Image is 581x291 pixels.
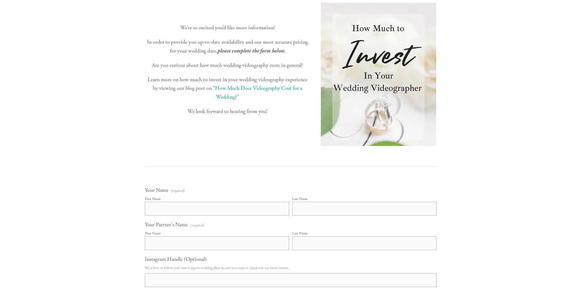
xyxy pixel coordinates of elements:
p: We look forward to hearing from you! [145,107,310,116]
a: How Much Does Videography Cost for a Wedding? [215,85,303,100]
span: Your Name [145,187,168,194]
span: (required) [170,189,185,193]
p: We’re so excited you’d like more information! [145,24,310,32]
p: Are you curious about how much wedding videography costs in general? [145,61,310,70]
div: First Name [145,231,161,236]
em: please complete the form below [217,48,284,54]
p: In order to provide you up-to-date availability and our most accurate pricing for your wedding da... [145,38,310,56]
p: We'd love to follow you! ours is @post.wedding.films in case you want to check out our latest tea... [145,264,436,272]
span: (required) [190,224,204,227]
span: Instagram Handle (Optional) [145,256,207,263]
div: Last Name [292,197,308,201]
span: Your Partner's Name [145,221,188,228]
img: How much does videography cost for a wedding [321,3,436,146]
div: Last Name [292,231,308,236]
div: First Name [145,197,161,201]
p: Learn more on how much to invest in your wedding videography experience by viewing our blog post ... [145,75,310,102]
